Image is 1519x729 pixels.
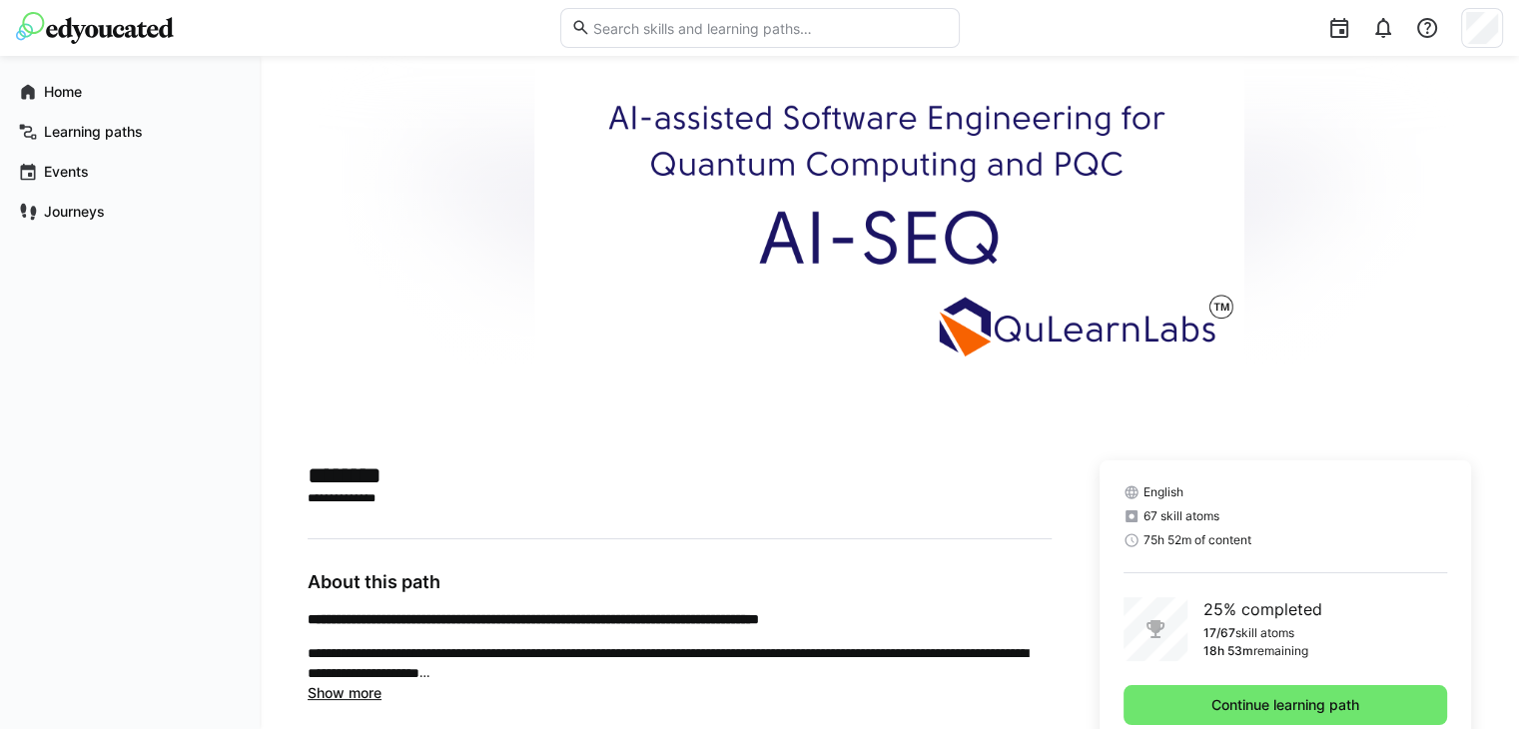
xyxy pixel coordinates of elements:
[1124,685,1447,725] button: Continue learning path
[1143,484,1183,500] span: English
[1143,532,1251,548] span: 75h 52m of content
[308,684,381,701] span: Show more
[1203,643,1253,659] p: 18h 53m
[1143,508,1219,524] span: 67 skill atoms
[1203,597,1322,621] p: 25% completed
[1208,695,1362,715] span: Continue learning path
[1203,625,1235,641] p: 17/67
[308,571,1052,593] h3: About this path
[1235,625,1294,641] p: skill atoms
[590,19,948,37] input: Search skills and learning paths…
[1253,643,1308,659] p: remaining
